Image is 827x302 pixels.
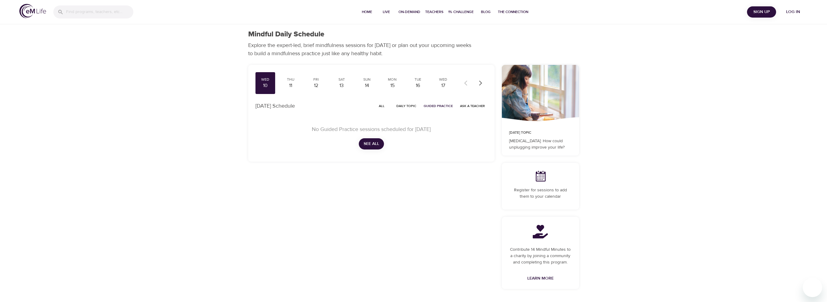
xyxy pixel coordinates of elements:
p: [DATE] Topic [509,130,572,136]
img: logo [19,4,46,18]
span: Guided Practice [424,103,453,109]
button: Guided Practice [421,101,455,111]
div: Tue [410,77,425,82]
span: Daily Topic [396,103,416,109]
div: Fri [308,77,324,82]
span: Learn More [527,275,554,282]
div: 10 [258,82,273,89]
span: All [375,103,389,109]
div: 15 [385,82,400,89]
div: 12 [308,82,324,89]
span: Log in [781,8,805,16]
span: Home [360,9,374,15]
span: Teachers [425,9,443,15]
button: Ask a Teacher [458,101,487,111]
div: Sun [359,77,375,82]
span: Sign Up [749,8,774,16]
div: Thu [283,77,298,82]
div: 11 [283,82,298,89]
span: 1% Challenge [448,9,474,15]
button: Sign Up [747,6,776,18]
button: All [372,101,392,111]
input: Find programs, teachers, etc... [66,5,133,18]
div: Wed [436,77,451,82]
span: On-Demand [398,9,420,15]
p: Contribute 14 Mindful Minutes to a charity by joining a community and completing this program. [509,247,572,266]
h1: Mindful Daily Schedule [248,30,324,39]
div: 13 [334,82,349,89]
span: The Connection [498,9,528,15]
p: Explore the expert-led, brief mindfulness sessions for [DATE] or plan out your upcoming weeks to ... [248,41,475,58]
p: No Guided Practice sessions scheduled for [DATE] [263,125,480,133]
span: Blog [479,9,493,15]
button: Log in [779,6,808,18]
button: See All [359,138,384,149]
div: Mon [385,77,400,82]
span: Ask a Teacher [460,103,485,109]
p: [DATE] Schedule [255,102,295,110]
p: Register for sessions to add them to your calendar [509,187,572,200]
div: Sat [334,77,349,82]
div: Wed [258,77,273,82]
span: Live [379,9,394,15]
div: 14 [359,82,375,89]
iframe: Button to launch messaging window [803,278,822,297]
span: See All [364,140,379,148]
div: 17 [436,82,451,89]
a: Learn More [525,273,556,284]
button: Daily Topic [394,101,419,111]
p: [MEDICAL_DATA]: How could unplugging improve your life? [509,138,572,151]
div: 16 [410,82,425,89]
